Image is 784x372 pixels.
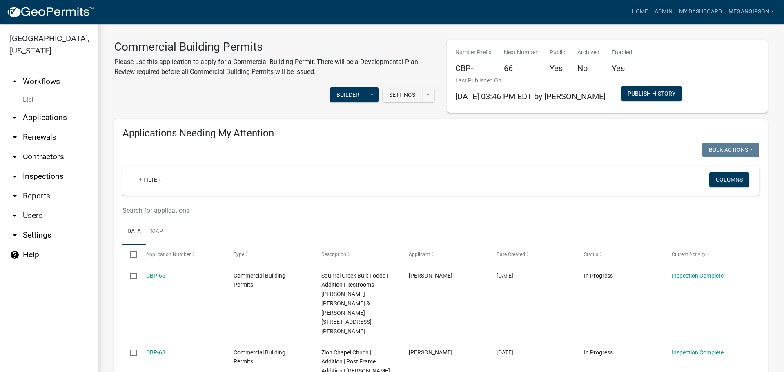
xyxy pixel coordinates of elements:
[409,349,452,356] span: Scott Correll
[114,57,435,77] p: Please use this application to apply for a Commercial Building Permit. There will be a Developmen...
[577,48,599,57] p: Archived
[234,272,285,288] span: Commercial Building Permits
[702,143,759,157] button: Bulk Actions
[10,77,20,87] i: arrow_drop_up
[550,48,565,57] p: Public
[676,4,725,20] a: My Dashboard
[455,48,492,57] p: Number Prefix
[672,272,724,279] a: Inspection Complete
[401,245,489,264] datatable-header-cell: Applicant
[497,272,513,279] span: 09/18/2025
[672,252,706,257] span: Current Activity
[725,4,777,20] a: megangipson
[132,172,167,187] a: + Filter
[672,349,724,356] a: Inspection Complete
[146,219,168,245] a: Map
[504,63,537,73] h5: 66
[146,272,165,279] a: CBP-65
[122,202,651,219] input: Search for applications
[584,349,613,356] span: In Progress
[10,211,20,221] i: arrow_drop_down
[321,272,388,335] span: Squirrel Creek Bulk Foods | Addition | Restrooms | David Shaum | Shaum, David G & Linda J | 13653...
[313,245,401,264] datatable-header-cell: Description
[577,63,599,73] h5: No
[621,86,682,101] button: Publish History
[10,250,20,260] i: help
[455,91,606,101] span: [DATE] 03:46 PM EDT by [PERSON_NAME]
[122,127,759,139] h4: Applications Needing My Attention
[455,76,606,85] p: Last Published On
[10,230,20,240] i: arrow_drop_down
[234,349,285,365] span: Commercial Building Permits
[504,48,537,57] p: Next Number
[10,113,20,123] i: arrow_drop_down
[550,63,565,73] h5: Yes
[409,252,430,257] span: Applicant
[383,87,422,102] button: Settings
[146,349,165,356] a: CBP-63
[409,272,452,279] span: David Shaum
[584,252,598,257] span: Status
[321,252,346,257] span: Description
[612,48,632,57] p: Enabled
[664,245,751,264] datatable-header-cell: Current Activity
[488,245,576,264] datatable-header-cell: Date Created
[330,87,366,102] button: Builder
[114,40,435,54] h3: Commercial Building Permits
[122,219,146,245] a: Data
[138,245,226,264] datatable-header-cell: Application Number
[497,349,513,356] span: 09/10/2025
[621,91,682,98] wm-modal-confirm: Workflow Publish History
[10,152,20,162] i: arrow_drop_down
[226,245,314,264] datatable-header-cell: Type
[10,132,20,142] i: arrow_drop_down
[576,245,664,264] datatable-header-cell: Status
[584,272,613,279] span: In Progress
[10,191,20,201] i: arrow_drop_down
[234,252,244,257] span: Type
[612,63,632,73] h5: Yes
[709,172,749,187] button: Columns
[10,172,20,181] i: arrow_drop_down
[146,252,191,257] span: Application Number
[628,4,651,20] a: Home
[651,4,676,20] a: Admin
[497,252,525,257] span: Date Created
[455,63,492,73] h5: CBP-
[122,245,138,264] datatable-header-cell: Select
